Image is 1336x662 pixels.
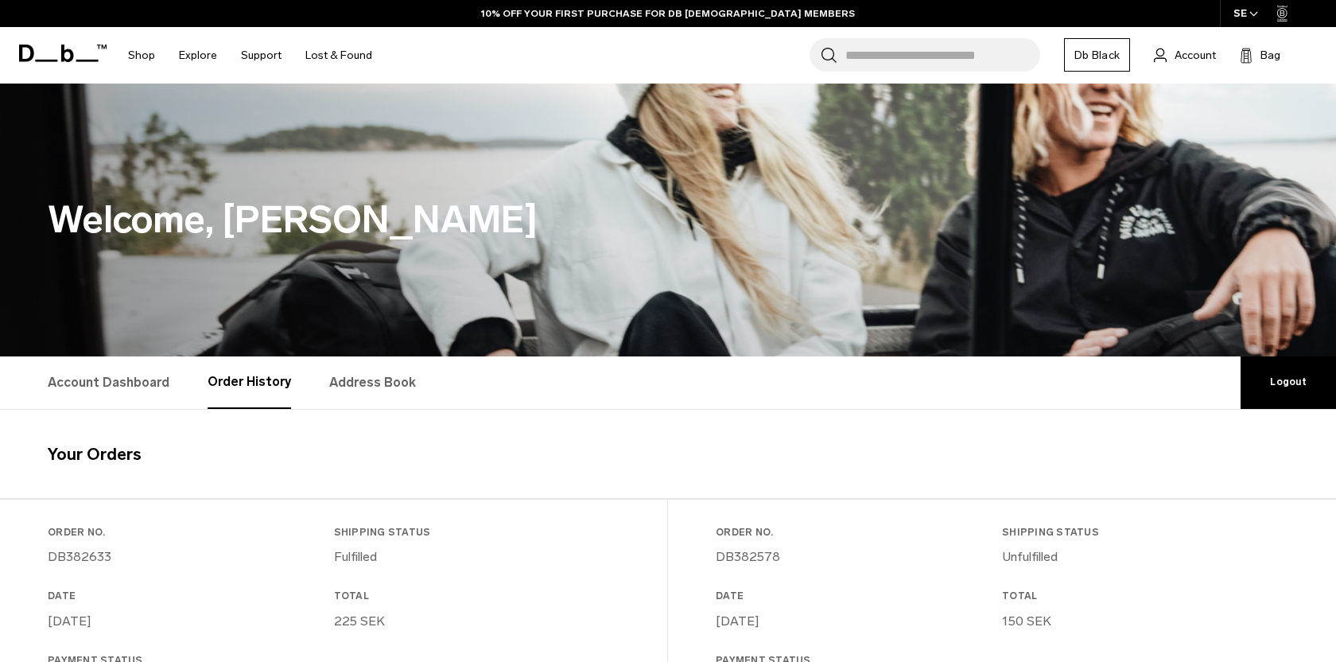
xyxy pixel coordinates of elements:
[334,525,614,539] h3: Shipping Status
[116,27,384,84] nav: Main Navigation
[208,356,291,409] a: Order History
[48,442,1288,467] h4: Your Orders
[48,192,1288,248] h1: Welcome, [PERSON_NAME]
[1241,356,1336,409] a: Logout
[716,549,780,564] a: DB382578
[241,27,282,84] a: Support
[716,589,996,603] h3: Date
[334,589,614,603] h3: Total
[329,356,416,409] a: Address Book
[1002,547,1282,567] p: Unfulfilled
[128,27,155,84] a: Shop
[1240,45,1280,64] button: Bag
[179,27,217,84] a: Explore
[48,356,169,409] a: Account Dashboard
[48,612,328,631] p: [DATE]
[48,549,111,564] a: DB382633
[1002,525,1282,539] h3: Shipping Status
[48,589,328,603] h3: Date
[305,27,372,84] a: Lost & Found
[1002,612,1282,631] p: 150 SEK
[334,547,614,567] p: Fulfilled
[48,525,328,539] h3: Order No.
[716,525,996,539] h3: Order No.
[1260,47,1280,64] span: Bag
[1175,47,1216,64] span: Account
[716,612,996,631] p: [DATE]
[1064,38,1130,72] a: Db Black
[334,612,614,631] p: 225 SEK
[1002,589,1282,603] h3: Total
[1154,45,1216,64] a: Account
[481,6,855,21] a: 10% OFF YOUR FIRST PURCHASE FOR DB [DEMOGRAPHIC_DATA] MEMBERS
